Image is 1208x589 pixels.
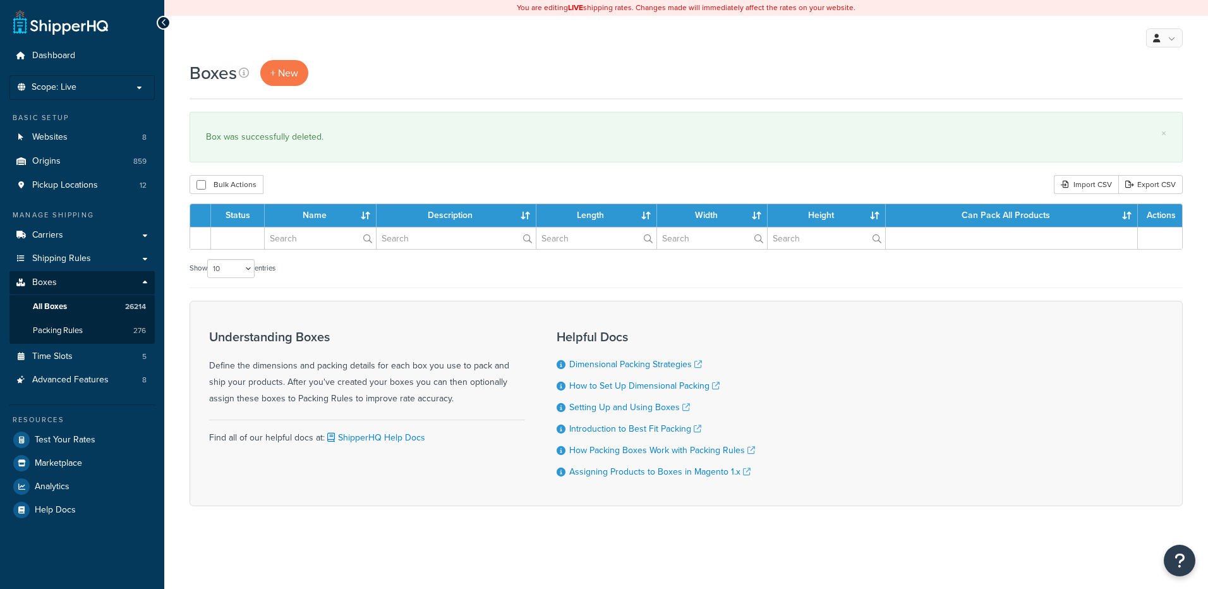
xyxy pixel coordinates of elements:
[33,301,67,312] span: All Boxes
[9,150,155,173] a: Origins 859
[13,9,108,35] a: ShipperHQ Home
[211,204,265,227] th: Status
[32,82,76,93] span: Scope: Live
[9,112,155,123] div: Basic Setup
[536,228,656,249] input: Search
[265,228,376,249] input: Search
[9,271,155,343] li: Boxes
[9,44,155,68] a: Dashboard
[140,180,147,191] span: 12
[9,174,155,197] li: Pickup Locations
[9,271,155,294] a: Boxes
[32,351,73,362] span: Time Slots
[1164,545,1195,576] button: Open Resource Center
[569,358,702,371] a: Dimensional Packing Strategies
[9,499,155,521] a: Help Docs
[9,415,155,425] div: Resources
[9,247,155,270] a: Shipping Rules
[9,174,155,197] a: Pickup Locations 12
[1161,128,1166,138] a: ×
[190,61,237,85] h1: Boxes
[377,228,536,249] input: Search
[32,375,109,386] span: Advanced Features
[9,126,155,149] a: Websites 8
[125,301,146,312] span: 26214
[325,431,425,444] a: ShipperHQ Help Docs
[9,224,155,247] a: Carriers
[768,228,885,249] input: Search
[9,345,155,368] li: Time Slots
[32,230,63,241] span: Carriers
[1054,175,1118,194] div: Import CSV
[9,210,155,221] div: Manage Shipping
[377,204,536,227] th: Description
[9,295,155,319] li: All Boxes
[32,277,57,288] span: Boxes
[209,330,525,407] div: Define the dimensions and packing details for each box you use to pack and ship your products. Af...
[32,156,61,167] span: Origins
[190,175,263,194] button: Bulk Actions
[9,452,155,475] a: Marketplace
[133,156,147,167] span: 859
[142,351,147,362] span: 5
[569,444,755,457] a: How Packing Boxes Work with Packing Rules
[9,126,155,149] li: Websites
[9,368,155,392] a: Advanced Features 8
[32,253,91,264] span: Shipping Rules
[569,465,751,478] a: Assigning Products to Boxes in Magento 1.x
[260,60,308,86] a: + New
[9,319,155,343] li: Packing Rules
[657,204,768,227] th: Width
[9,345,155,368] a: Time Slots 5
[886,204,1138,227] th: Can Pack All Products
[142,375,147,386] span: 8
[9,295,155,319] a: All Boxes 26214
[536,204,657,227] th: Length
[568,2,583,13] b: LIVE
[9,319,155,343] a: Packing Rules 276
[657,228,768,249] input: Search
[9,475,155,498] a: Analytics
[768,204,886,227] th: Height
[207,259,255,278] select: Showentries
[35,505,76,516] span: Help Docs
[9,368,155,392] li: Advanced Features
[35,435,95,446] span: Test Your Rates
[35,458,82,469] span: Marketplace
[1138,204,1182,227] th: Actions
[33,325,83,336] span: Packing Rules
[142,132,147,143] span: 8
[9,150,155,173] li: Origins
[209,420,525,446] div: Find all of our helpful docs at:
[270,66,298,80] span: + New
[557,330,755,344] h3: Helpful Docs
[9,428,155,451] a: Test Your Rates
[1118,175,1183,194] a: Export CSV
[35,482,69,492] span: Analytics
[265,204,377,227] th: Name
[569,379,720,392] a: How to Set Up Dimensional Packing
[32,132,68,143] span: Websites
[190,259,275,278] label: Show entries
[206,128,1166,146] div: Box was successfully deleted.
[133,325,146,336] span: 276
[569,401,690,414] a: Setting Up and Using Boxes
[32,51,75,61] span: Dashboard
[209,330,525,344] h3: Understanding Boxes
[569,422,701,435] a: Introduction to Best Fit Packing
[32,180,98,191] span: Pickup Locations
